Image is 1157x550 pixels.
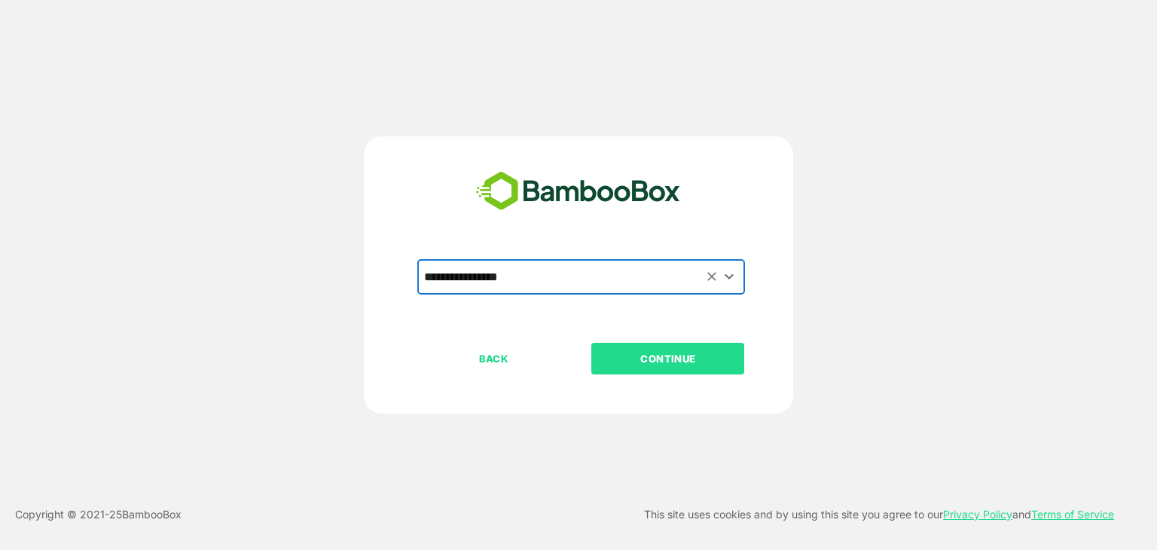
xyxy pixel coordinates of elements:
[644,506,1114,524] p: This site uses cookies and by using this site you agree to our and
[417,343,570,374] button: BACK
[15,506,182,524] p: Copyright © 2021- 25 BambooBox
[593,350,743,367] p: CONTINUE
[468,167,688,216] img: bamboobox
[1031,508,1114,521] a: Terms of Service
[704,268,721,286] button: Clear
[943,508,1012,521] a: Privacy Policy
[419,350,569,367] p: BACK
[719,267,740,287] button: Open
[591,343,744,374] button: CONTINUE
